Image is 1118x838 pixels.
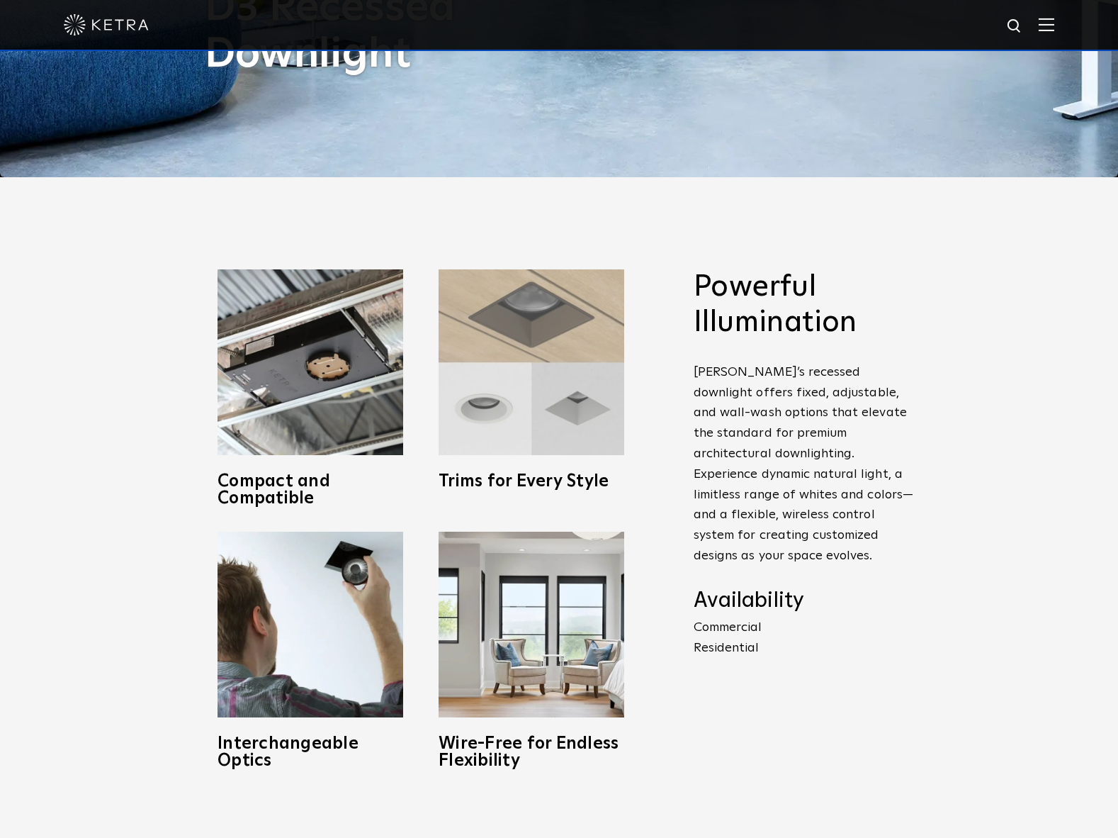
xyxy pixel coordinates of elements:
[218,269,403,455] img: compact-and-copatible
[694,618,913,659] p: Commercial Residential
[1039,18,1054,31] img: Hamburger%20Nav.svg
[439,473,624,490] h3: Trims for Every Style
[64,14,149,35] img: ketra-logo-2019-white
[1006,18,1024,35] img: search icon
[439,269,624,455] img: trims-for-every-style
[694,588,913,615] h4: Availability
[218,532,403,717] img: D3_OpticSwap
[218,473,403,507] h3: Compact and Compatible
[218,735,403,769] h3: Interchangeable Optics
[439,735,624,769] h3: Wire-Free for Endless Flexibility
[694,269,913,341] h2: Powerful Illumination
[694,362,913,566] p: [PERSON_NAME]’s recessed downlight offers fixed, adjustable, and wall-wash options that elevate t...
[439,532,624,717] img: D3_WV_Bedroom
